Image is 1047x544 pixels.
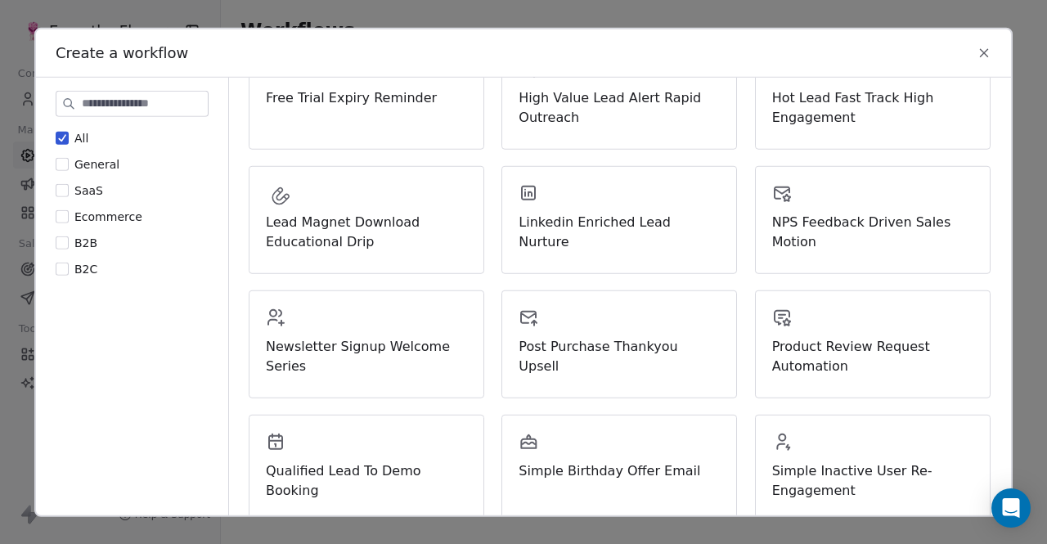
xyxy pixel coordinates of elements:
span: Simple Inactive User Re-Engagement [772,461,973,500]
button: General [56,155,69,172]
span: Hot Lead Fast Track High Engagement [772,88,973,127]
span: B2B [74,236,97,249]
span: Newsletter Signup Welcome Series [266,336,467,375]
span: Ecommerce [74,209,142,223]
span: Product Review Request Automation [772,336,973,375]
div: Open Intercom Messenger [991,488,1031,528]
span: High Value Lead Alert Rapid Outreach [519,88,720,127]
span: Linkedin Enriched Lead Nurture [519,212,720,251]
span: Lead Magnet Download Educational Drip [266,212,467,251]
button: B2C [56,260,69,276]
button: SaaS [56,182,69,198]
span: General [74,157,119,170]
span: Post Purchase Thankyou Upsell [519,336,720,375]
span: Free Trial Expiry Reminder [266,88,467,107]
span: Create a workflow [56,42,188,63]
button: B2B [56,234,69,250]
span: Simple Birthday Offer Email [519,461,720,480]
span: Qualified Lead To Demo Booking [266,461,467,500]
span: All [74,131,88,144]
span: B2C [74,262,97,275]
span: SaaS [74,183,103,196]
span: NPS Feedback Driven Sales Motion [772,212,973,251]
button: Ecommerce [56,208,69,224]
button: All [56,129,69,146]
